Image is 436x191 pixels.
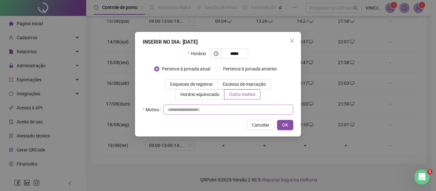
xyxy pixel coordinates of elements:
[287,36,297,46] button: Close
[159,65,213,72] span: Pertence à jornada atual
[143,38,293,46] div: INSERIR NO DIA : [DATE]
[414,169,430,185] iframe: Intercom live chat
[282,121,288,129] span: OK
[427,169,432,174] span: 1
[252,121,269,129] span: Cancelar
[180,92,219,97] span: Horário equivocado
[221,65,280,72] span: Pertence à jornada anterior
[143,105,163,115] label: Motivo
[188,48,210,59] label: Horário
[277,120,293,130] button: OK
[289,38,295,43] span: close
[170,82,213,87] span: Esqueceu de registrar
[223,82,266,87] span: Excesso de marcação
[214,51,218,56] span: clock-circle
[247,120,274,130] button: Cancelar
[229,92,255,97] span: Outro motivo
